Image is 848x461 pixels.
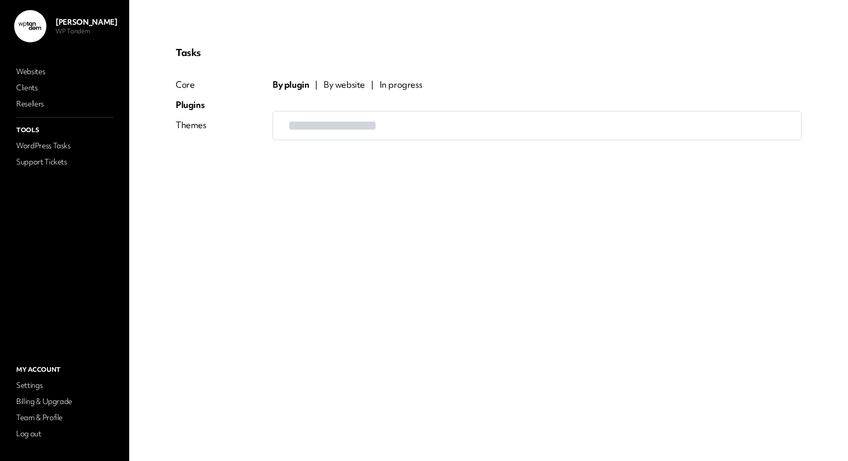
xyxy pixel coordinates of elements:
div: Plugins [176,99,206,111]
span: By plugin [273,79,309,91]
p: My Account [14,363,115,376]
span: By website [324,79,365,91]
a: Settings [14,378,115,392]
a: WordPress Tasks [14,139,115,153]
div: Themes [176,119,206,131]
a: Clients [14,81,115,95]
p: WP Tandem [56,27,117,35]
p: Tasks [176,46,802,59]
a: Log out [14,427,115,441]
a: Websites [14,65,115,79]
span: In progress [380,79,422,91]
a: Billing & Upgrade [14,394,115,409]
a: Support Tickets [14,155,115,169]
a: Team & Profile [14,411,115,425]
span: | [315,79,317,91]
p: [PERSON_NAME] [56,17,117,27]
div: Core [176,79,206,91]
span: | [371,79,374,91]
a: Resellers [14,97,115,111]
p: Tools [14,124,115,137]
